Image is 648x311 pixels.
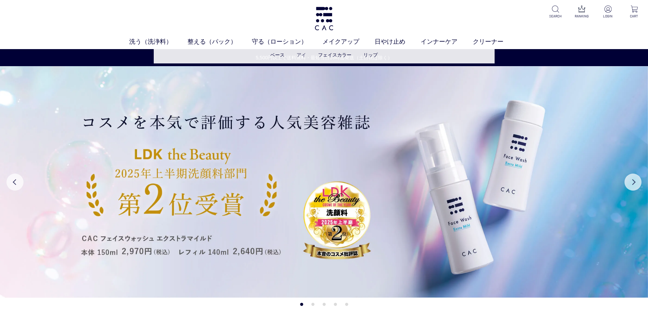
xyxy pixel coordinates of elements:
[421,37,473,46] a: インナーケア
[0,54,648,61] a: 5,500円以上で送料無料・最短当日16時迄発送（土日祝は除く）
[297,52,306,58] a: アイ
[547,14,564,19] p: SEARCH
[129,37,187,46] a: 洗う（洗浄料）
[318,52,351,58] a: フェイスカラー
[626,5,643,19] a: CART
[375,37,421,46] a: 日やけ止め
[573,14,590,19] p: RANKING
[322,37,375,46] a: メイクアップ
[270,52,285,58] a: ベース
[547,5,564,19] a: SEARCH
[624,174,642,191] button: Next
[300,303,303,306] button: 1 of 5
[252,37,322,46] a: 守る（ローション）
[187,37,252,46] a: 整える（パック）
[600,5,616,19] a: LOGIN
[345,303,348,306] button: 5 of 5
[311,303,314,306] button: 2 of 5
[314,7,334,30] img: logo
[6,174,24,191] button: Previous
[573,5,590,19] a: RANKING
[322,303,326,306] button: 3 of 5
[600,14,616,19] p: LOGIN
[473,37,519,46] a: クリーナー
[626,14,643,19] p: CART
[363,52,378,58] a: リップ
[334,303,337,306] button: 4 of 5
